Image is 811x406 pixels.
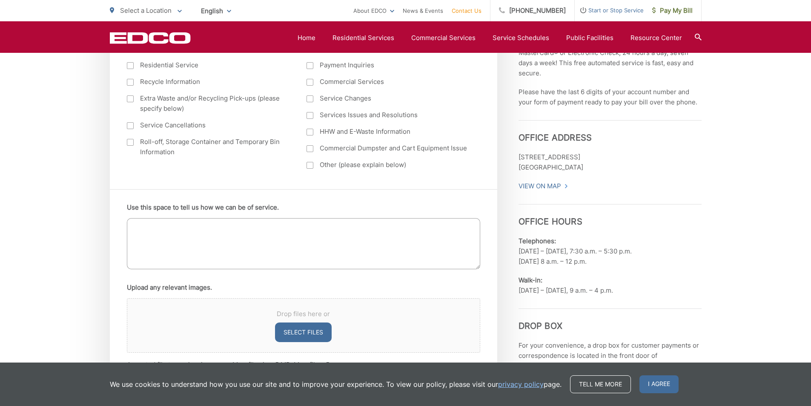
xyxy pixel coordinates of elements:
[353,6,394,16] a: About EDCO
[519,308,702,331] h3: Drop Box
[110,379,562,389] p: We use cookies to understand how you use our site and to improve your experience. To view our pol...
[403,6,443,16] a: News & Events
[127,204,279,211] label: Use this space to tell us how we can be of service.
[570,375,631,393] a: Tell me more
[452,6,481,16] a: Contact Us
[127,120,290,130] label: Service Cancellations
[127,60,290,70] label: Residential Service
[275,322,332,342] button: select files, upload any relevant images.
[127,360,331,369] span: Accepted file types: jpg, jpeg, png, Max. file size: 5 MB, Max. files: 5.
[127,137,290,157] label: Roll-off, Storage Container and Temporary Bin Information
[411,33,476,43] a: Commercial Services
[307,127,470,137] label: HHW and E-Waste Information
[519,37,702,78] p: EDCO now accepts payments by phone using your Visa®, MasterCard® or Electronic Check, 24 hours a ...
[652,6,693,16] span: Pay My Bill
[519,237,556,245] b: Telephones:
[307,110,470,120] label: Services Issues and Resolutions
[519,152,702,173] p: [STREET_ADDRESS] [GEOGRAPHIC_DATA]
[307,60,470,70] label: Payment Inquiries
[298,33,315,43] a: Home
[138,309,470,319] span: Drop files here or
[519,87,702,107] p: Please have the last 6 digits of your account number and your form of payment ready to pay your b...
[307,93,470,104] label: Service Changes
[566,33,613,43] a: Public Facilities
[127,93,290,114] label: Extra Waste and/or Recycling Pick-ups (please specify below)
[332,33,394,43] a: Residential Services
[110,32,191,44] a: EDCD logo. Return to the homepage.
[493,33,549,43] a: Service Schedules
[195,3,238,18] span: English
[519,236,702,267] p: [DATE] – [DATE], 7:30 a.m. – 5:30 p.m. [DATE] 8 a.m. – 12 p.m.
[307,160,470,170] label: Other (please explain below)
[519,275,702,296] p: [DATE] – [DATE], 9 a.m. – 4 p.m.
[519,120,702,143] h3: Office Address
[519,340,702,381] p: For your convenience, a drop box for customer payments or correspondence is located in the front ...
[307,77,470,87] label: Commercial Services
[630,33,682,43] a: Resource Center
[519,276,542,284] b: Walk-in:
[639,375,679,393] span: I agree
[120,6,172,14] span: Select a Location
[127,284,212,291] label: Upload any relevant images.
[498,379,544,389] a: privacy policy
[127,77,290,87] label: Recycle Information
[519,181,568,191] a: View On Map
[519,204,702,227] h3: Office Hours
[307,143,470,153] label: Commercial Dumpster and Cart Equipment Issue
